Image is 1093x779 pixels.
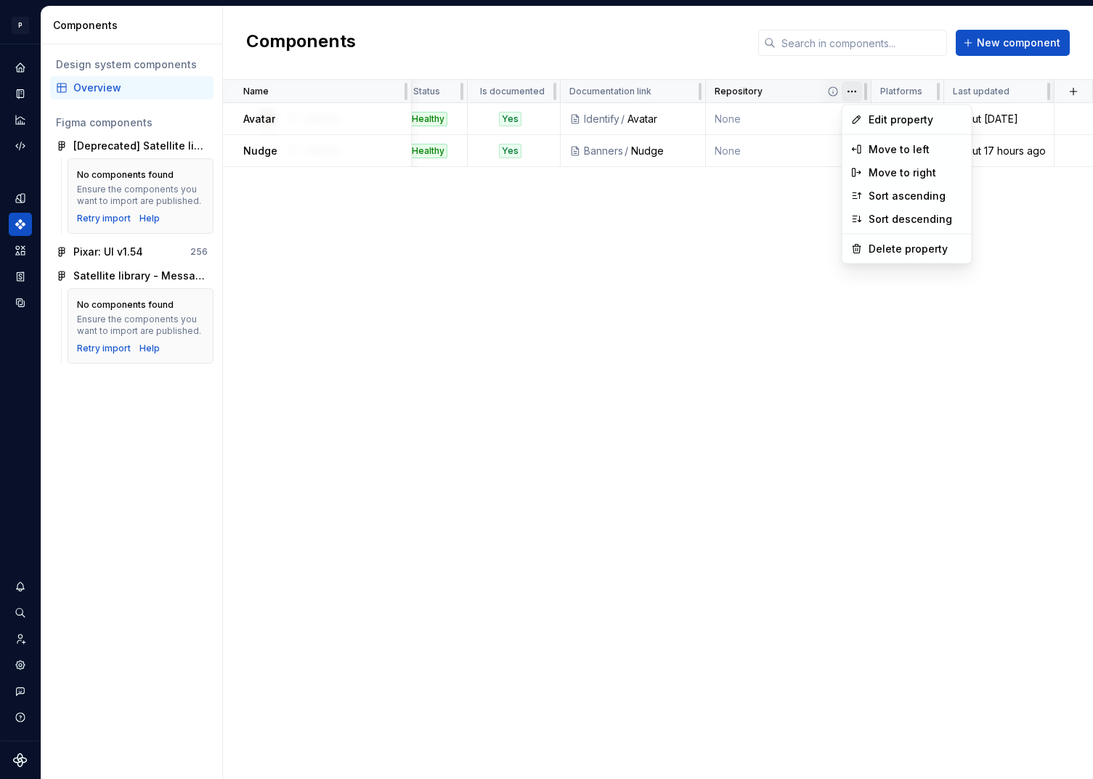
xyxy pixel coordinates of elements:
[869,113,963,127] span: Edit property
[869,212,963,227] div: Sort descending
[869,189,963,203] div: Sort ascending
[869,142,963,157] div: Move to left
[869,166,963,180] div: Move to right
[869,242,963,256] div: Delete property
